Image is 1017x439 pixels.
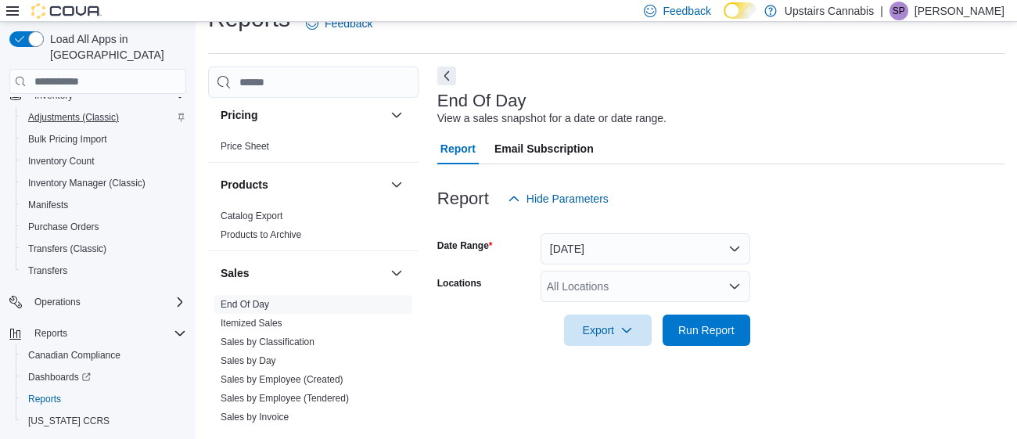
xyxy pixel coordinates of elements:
a: Adjustments (Classic) [22,108,125,127]
span: Sales by Invoice [221,411,289,423]
button: Sales [221,265,384,281]
button: Inventory Count [16,150,192,172]
a: Sales by Employee (Created) [221,374,343,385]
button: Canadian Compliance [16,344,192,366]
span: Email Subscription [494,133,594,164]
button: Reports [28,324,74,343]
a: End Of Day [221,299,269,310]
button: Sales [387,264,406,282]
a: Transfers (Classic) [22,239,113,258]
span: Dashboards [22,368,186,387]
span: Itemized Sales [221,317,282,329]
img: Cova [31,3,102,19]
span: Operations [34,296,81,308]
span: Manifests [22,196,186,214]
div: Products [208,207,419,250]
a: Dashboards [22,368,97,387]
a: Inventory Manager (Classic) [22,174,152,193]
span: Export [573,315,642,346]
label: Date Range [437,239,493,252]
span: Canadian Compliance [22,346,186,365]
a: Sales by Employee (Tendered) [221,393,349,404]
span: Sales by Employee (Created) [221,373,343,386]
a: Reports [22,390,67,408]
button: Reports [16,388,192,410]
span: Washington CCRS [22,412,186,430]
button: Inventory Manager (Classic) [16,172,192,194]
h3: Pricing [221,107,257,123]
button: Run Report [663,315,750,346]
span: Sales by Employee (Tendered) [221,392,349,405]
span: Canadian Compliance [28,349,120,362]
a: Sales by Classification [221,336,314,347]
span: Transfers [22,261,186,280]
button: Purchase Orders [16,216,192,238]
span: Reports [28,393,61,405]
span: Run Report [678,322,735,338]
a: Itemized Sales [221,318,282,329]
a: Price Sheet [221,141,269,152]
a: Sales by Invoice [221,412,289,423]
button: Open list of options [728,280,741,293]
button: Next [437,67,456,85]
a: Bulk Pricing Import [22,130,113,149]
span: Transfers (Classic) [22,239,186,258]
span: Adjustments (Classic) [28,111,119,124]
a: Canadian Compliance [22,346,127,365]
span: Inventory Count [22,152,186,171]
button: [US_STATE] CCRS [16,410,192,432]
button: Reports [3,322,192,344]
div: View a sales snapshot for a date or date range. [437,110,667,127]
p: [PERSON_NAME] [915,2,1004,20]
div: Pricing [208,137,419,162]
a: Inventory Count [22,152,101,171]
button: Products [221,177,384,193]
p: Upstairs Cannabis [785,2,874,20]
a: Dashboards [16,366,192,388]
a: [US_STATE] CCRS [22,412,116,430]
span: Sales by Day [221,354,276,367]
span: [US_STATE] CCRS [28,415,110,427]
input: Dark Mode [724,2,756,19]
button: Operations [3,291,192,313]
span: Products to Archive [221,228,301,241]
button: Manifests [16,194,192,216]
span: Reports [34,327,67,340]
button: Pricing [387,106,406,124]
label: Locations [437,277,482,290]
a: Purchase Orders [22,218,106,236]
button: [DATE] [541,233,750,264]
span: Transfers (Classic) [28,243,106,255]
a: Transfers [22,261,74,280]
span: Inventory Manager (Classic) [28,177,146,189]
span: Feedback [663,3,710,19]
h3: End Of Day [437,92,526,110]
span: Load All Apps in [GEOGRAPHIC_DATA] [44,31,186,63]
a: Products to Archive [221,229,301,240]
span: Transfers [28,264,67,277]
span: Report [440,133,476,164]
a: Manifests [22,196,74,214]
span: Manifests [28,199,68,211]
button: Transfers [16,260,192,282]
span: Bulk Pricing Import [28,133,107,146]
span: End Of Day [221,298,269,311]
h3: Report [437,189,489,208]
span: Purchase Orders [22,218,186,236]
span: Price Sheet [221,140,269,153]
button: Adjustments (Classic) [16,106,192,128]
span: Inventory Manager (Classic) [22,174,186,193]
span: Catalog Export [221,210,282,222]
span: SP [893,2,905,20]
button: Hide Parameters [501,183,615,214]
span: Reports [22,390,186,408]
div: Sean Paradis [889,2,908,20]
h3: Sales [221,265,250,281]
span: Dashboards [28,371,91,383]
a: Catalog Export [221,211,282,221]
span: Hide Parameters [526,191,609,207]
button: Products [387,175,406,194]
button: Pricing [221,107,384,123]
a: Sales by Day [221,355,276,366]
